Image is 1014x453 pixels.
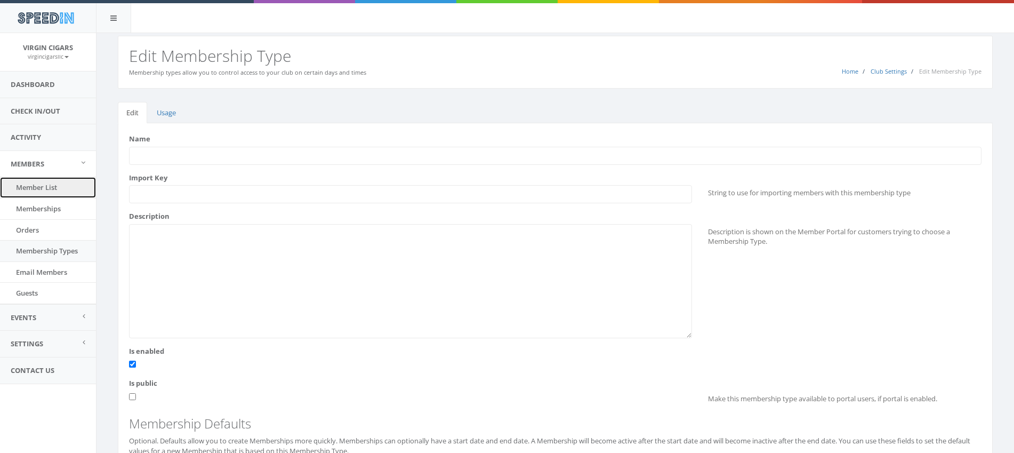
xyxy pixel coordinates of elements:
label: Import Key [129,173,167,183]
span: Settings [11,339,43,348]
small: virgincigarsllc [28,53,69,60]
span: Edit Membership Type [919,67,981,75]
span: Virgin Cigars [23,43,73,52]
a: Home [842,67,858,75]
span: Events [11,313,36,322]
label: Is enabled [129,346,164,356]
div: Make this membership type available to portal users, if portal is enabled. [700,394,989,404]
label: Name [129,134,150,144]
small: Membership types allow you to control access to your club on certain days and times [129,68,366,76]
a: Usage [148,102,184,124]
a: Edit [118,102,147,124]
a: virgincigarsllc [28,51,69,61]
a: Club Settings [871,67,907,75]
h3: Membership Defaults [129,417,981,431]
span: Email Members [16,267,67,277]
span: Members [11,159,44,169]
h2: Edit Membership Type [129,47,981,65]
img: speedin_logo.png [12,8,79,28]
div: Description is shown on the Member Portal for customers trying to choose a Membership Type. [700,227,989,247]
label: Description [129,211,170,221]
div: String to use for importing members with this membership type [700,188,989,198]
label: Is public [129,378,157,388]
span: Contact Us [11,365,54,375]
